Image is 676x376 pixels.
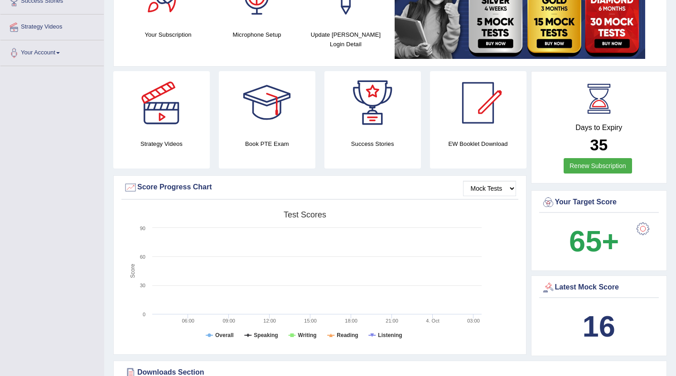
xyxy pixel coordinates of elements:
[219,139,315,149] h4: Book PTE Exam
[426,318,439,323] tspan: 4. Oct
[324,139,421,149] h4: Success Stories
[541,196,657,209] div: Your Target Score
[217,30,297,39] h4: Microphone Setup
[306,30,386,49] h4: Update [PERSON_NAME] Login Detail
[430,139,526,149] h4: EW Booklet Download
[222,318,235,323] text: 09:00
[140,226,145,231] text: 90
[182,318,194,323] text: 06:00
[467,318,480,323] text: 03:00
[590,136,608,154] b: 35
[337,332,358,338] tspan: Reading
[130,264,136,278] tspan: Score
[569,225,619,258] b: 65+
[0,14,104,37] a: Strategy Videos
[0,40,104,63] a: Your Account
[113,139,210,149] h4: Strategy Videos
[541,124,657,132] h4: Days to Expiry
[128,30,208,39] h4: Your Subscription
[304,318,317,323] text: 15:00
[298,332,317,338] tspan: Writing
[284,210,326,219] tspan: Test scores
[215,332,234,338] tspan: Overall
[143,312,145,317] text: 0
[140,254,145,260] text: 60
[564,158,632,174] a: Renew Subscription
[541,281,657,294] div: Latest Mock Score
[583,310,615,343] b: 16
[254,332,278,338] tspan: Speaking
[378,332,402,338] tspan: Listening
[124,181,516,194] div: Score Progress Chart
[140,283,145,288] text: 30
[263,318,276,323] text: 12:00
[345,318,357,323] text: 18:00
[386,318,398,323] text: 21:00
